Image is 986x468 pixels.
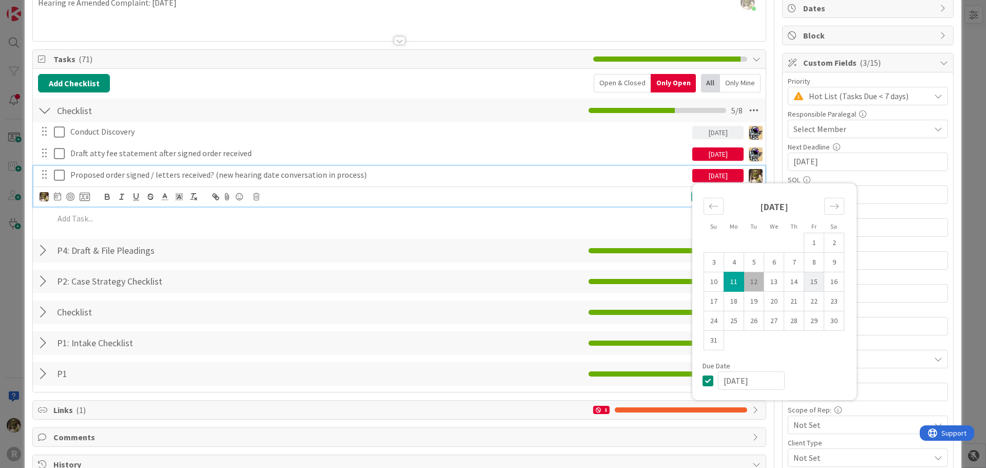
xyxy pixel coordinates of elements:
td: Thursday, 08/14/2025 12:00 PM [784,272,804,292]
div: Scope of Rep: [788,406,948,414]
td: Friday, 08/29/2025 12:00 PM [804,311,824,331]
input: Add Checklist... [53,334,285,352]
td: Saturday, 08/02/2025 12:00 PM [824,233,844,253]
td: Wednesday, 08/06/2025 12:00 PM [764,253,784,272]
div: Only Mine [720,74,761,92]
td: Saturday, 08/16/2025 12:00 PM [824,272,844,292]
td: Thursday, 08/28/2025 12:00 PM [784,311,804,331]
div: Update [691,191,725,203]
img: TM [749,126,763,140]
strong: [DATE] [760,201,788,213]
small: Su [710,222,717,230]
td: Tuesday, 08/26/2025 12:00 PM [744,311,764,331]
td: Friday, 08/15/2025 12:00 PM [804,272,824,292]
img: DG [40,192,49,201]
small: Mo [730,222,737,230]
div: SOL [788,176,948,183]
input: Add Checklist... [53,101,285,120]
span: Select Member [793,123,846,135]
span: Not Set [793,451,925,465]
span: ( 3/15 ) [860,58,881,68]
div: Only Open [651,74,696,92]
span: Dates [803,2,935,14]
td: Selected. Monday, 08/11/2025 12:00 PM [724,272,744,292]
span: Not Set [793,352,925,366]
span: Comments [53,431,747,443]
td: Monday, 08/04/2025 12:00 PM [724,253,744,272]
td: Saturday, 08/23/2025 12:00 PM [824,292,844,311]
input: Add Checklist... [53,303,285,322]
div: Client Type [788,439,948,446]
span: Due Date [703,362,730,369]
td: Friday, 08/01/2025 12:00 PM [804,233,824,253]
td: Saturday, 08/30/2025 12:00 PM [824,311,844,331]
p: Proposed order signed / letters received? (new hearing date conversation in process) [70,169,688,181]
td: Wednesday, 08/13/2025 12:00 PM [764,272,784,292]
small: Tu [750,222,757,230]
input: Add Checklist... [53,272,285,291]
td: Sunday, 08/31/2025 12:00 PM [704,331,724,350]
td: Sunday, 08/24/2025 12:00 PM [704,311,724,331]
span: ( 71 ) [79,54,92,64]
div: [DATE] [692,169,744,182]
small: Th [790,222,798,230]
button: Add Checklist [38,74,110,92]
p: Draft atty fee statement after signed order received [70,147,688,159]
div: [DATE] [692,147,744,161]
div: DOD [788,308,948,315]
div: Calendar [692,189,856,362]
div: Move backward to switch to the previous month. [704,198,724,215]
td: Sunday, 08/10/2025 12:00 PM [704,272,724,292]
small: Sa [830,222,837,230]
span: ( 1 ) [76,405,86,415]
td: Wednesday, 08/27/2025 12:00 PM [764,311,784,331]
span: Not Set [793,418,925,432]
div: Open & Closed [594,74,651,92]
span: Support [22,2,47,14]
div: Responsible Paralegal [788,110,948,118]
small: Fr [811,222,817,230]
input: Add Checklist... [53,365,285,383]
div: Task Size [788,341,948,348]
div: Move forward to switch to the next month. [824,198,844,215]
img: TM [749,147,763,161]
span: 5 / 8 [731,104,743,117]
td: Sunday, 08/03/2025 12:00 PM [704,253,724,272]
p: Conduct Discovery [70,126,688,138]
div: [DATE] [692,126,744,139]
input: MM/DD/YYYY [718,371,785,390]
img: DG [749,169,763,183]
td: Sunday, 08/17/2025 12:00 PM [704,292,724,311]
input: MM/DD/YYYY [793,153,942,171]
div: Priority [788,78,948,85]
td: Tuesday, 08/05/2025 12:00 PM [744,253,764,272]
small: We [770,222,778,230]
span: Block [803,29,935,42]
td: Thursday, 08/21/2025 12:00 PM [784,292,804,311]
div: Next Deadline [788,143,948,151]
div: Clio [788,373,948,381]
span: Tasks [53,53,588,65]
div: 1 [593,406,610,414]
input: MM/DD/YYYY [793,317,942,335]
td: Friday, 08/22/2025 12:00 PM [804,292,824,311]
td: Tuesday, 08/12/2025 12:00 PM [744,272,764,292]
input: MM/DD/YYYY [793,186,942,203]
td: Tuesday, 08/19/2025 12:00 PM [744,292,764,311]
div: All [701,74,720,92]
td: Monday, 08/25/2025 12:00 PM [724,311,744,331]
td: Thursday, 08/07/2025 12:00 PM [784,253,804,272]
span: Custom Fields [803,57,935,69]
td: Monday, 08/18/2025 12:00 PM [724,292,744,311]
td: Saturday, 08/09/2025 12:00 PM [824,253,844,272]
td: Wednesday, 08/20/2025 12:00 PM [764,292,784,311]
td: Friday, 08/08/2025 12:00 PM [804,253,824,272]
input: Add Checklist... [53,241,285,260]
span: Links [53,404,588,416]
span: Hot List (Tasks Due < 7 days) [809,89,925,103]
